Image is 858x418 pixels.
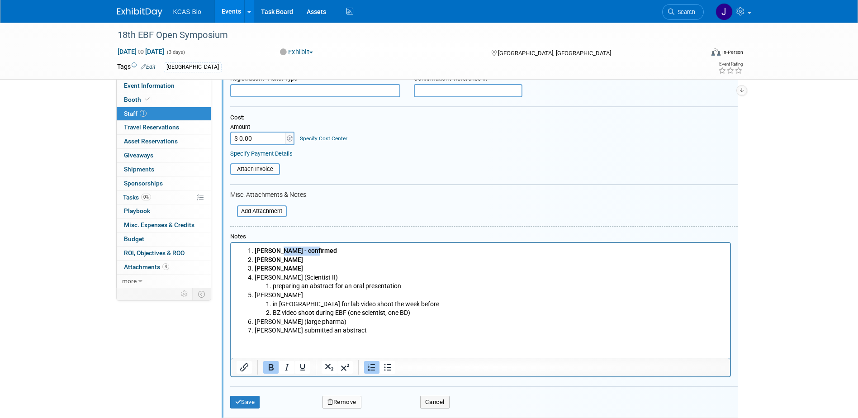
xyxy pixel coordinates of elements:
[122,277,137,285] span: more
[117,233,211,246] a: Budget
[117,163,211,176] a: Shipments
[498,50,611,57] span: [GEOGRAPHIC_DATA], [GEOGRAPHIC_DATA]
[230,150,293,157] a: Specify Payment Details
[141,194,151,200] span: 0%
[230,191,738,199] div: Misc. Attachments & Notes
[722,49,743,56] div: In-Person
[162,263,169,270] span: 4
[230,114,738,122] div: Cost:
[117,218,211,232] a: Misc. Expenses & Credits
[124,96,152,103] span: Booth
[380,361,395,374] button: Bullet list
[716,3,733,20] img: Jason Hannah
[164,62,222,72] div: [GEOGRAPHIC_DATA]
[420,396,450,408] button: Cancel
[166,49,185,55] span: (3 days)
[322,361,337,374] button: Subscript
[117,47,165,56] span: [DATE] [DATE]
[124,180,163,187] span: Sponsorships
[230,396,260,408] button: Save
[230,123,296,132] div: Amount
[231,243,730,358] iframe: Rich Text Area
[124,249,185,256] span: ROI, Objectives & ROO
[177,288,193,300] td: Personalize Event Tab Strip
[173,8,201,15] span: KCAS Bio
[124,263,169,271] span: Attachments
[337,361,353,374] button: Superscript
[279,361,294,374] button: Italic
[124,221,194,228] span: Misc. Expenses & Credits
[124,123,179,131] span: Travel Reservations
[364,361,379,374] button: Numbered list
[124,166,154,173] span: Shipments
[141,64,156,70] a: Edit
[117,191,211,204] a: Tasks0%
[117,107,211,121] a: Staff1
[322,396,361,408] button: Remove
[124,152,153,159] span: Giveaways
[277,47,317,57] button: Exhibit
[237,361,252,374] button: Insert/edit link
[117,121,211,134] a: Travel Reservations
[295,361,310,374] button: Underline
[650,47,744,61] div: Event Format
[124,207,150,214] span: Playbook
[117,62,156,72] td: Tags
[117,93,211,107] a: Booth
[263,361,279,374] button: Bold
[117,79,211,93] a: Event Information
[300,135,347,142] a: Specify Cost Center
[117,247,211,260] a: ROI, Objectives & ROO
[117,275,211,288] a: more
[114,27,690,43] div: 18th EBF Open Symposium
[192,288,211,300] td: Toggle Event Tabs
[117,149,211,162] a: Giveaways
[123,194,151,201] span: Tasks
[674,9,695,15] span: Search
[124,138,178,145] span: Asset Reservations
[117,204,211,218] a: Playbook
[124,235,144,242] span: Budget
[145,97,150,102] i: Booth reservation complete
[117,8,162,17] img: ExhibitDay
[124,82,175,89] span: Event Information
[230,233,731,241] div: Notes
[662,4,704,20] a: Search
[124,110,147,117] span: Staff
[117,177,211,190] a: Sponsorships
[711,48,721,56] img: Format-Inperson.png
[117,261,211,274] a: Attachments4
[137,48,145,55] span: to
[718,62,743,66] div: Event Rating
[140,110,147,117] span: 1
[117,135,211,148] a: Asset Reservations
